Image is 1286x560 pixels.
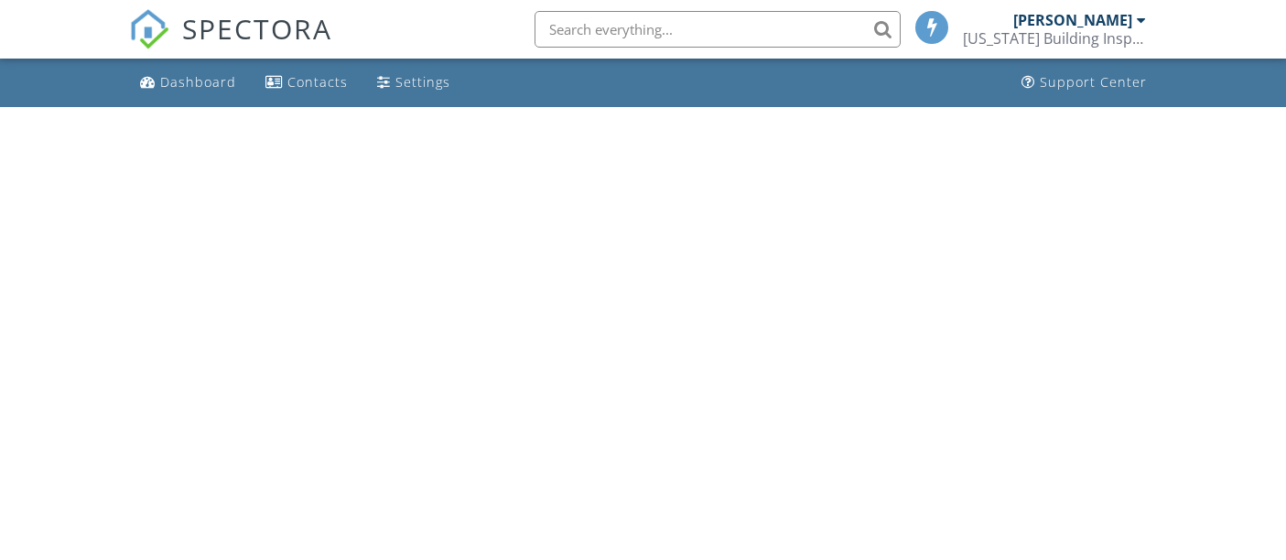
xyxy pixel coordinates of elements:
[182,9,332,48] span: SPECTORA
[370,66,458,100] a: Settings
[160,73,236,91] div: Dashboard
[1014,66,1154,100] a: Support Center
[535,11,901,48] input: Search everything...
[1040,73,1147,91] div: Support Center
[258,66,355,100] a: Contacts
[133,66,243,100] a: Dashboard
[287,73,348,91] div: Contacts
[129,25,332,63] a: SPECTORA
[395,73,450,91] div: Settings
[129,9,169,49] img: The Best Home Inspection Software - Spectora
[963,29,1146,48] div: Florida Building Inspection Group
[1013,11,1132,29] div: [PERSON_NAME]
